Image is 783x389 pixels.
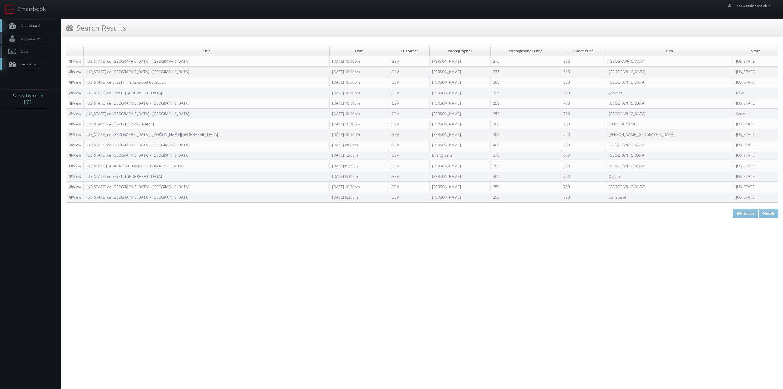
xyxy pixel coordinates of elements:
[561,129,606,140] td: 700
[430,150,491,161] td: Enaldy Leite
[69,195,81,200] a: View
[561,140,606,150] td: 800
[606,171,733,181] td: Oxnard
[491,98,561,108] td: 250
[389,119,430,129] td: GBV
[561,161,606,171] td: 800
[69,174,81,179] a: View
[430,192,491,202] td: [PERSON_NAME]
[86,59,189,64] a: [US_STATE] de [GEOGRAPHIC_DATA] - [GEOGRAPHIC_DATA]
[330,98,389,108] td: [DATE] 10:00pm
[430,88,491,98] td: [PERSON_NAME]
[491,56,561,67] td: 275
[389,98,430,108] td: GBV
[430,181,491,192] td: [PERSON_NAME]
[18,62,39,67] span: Smartmap
[606,56,733,67] td: [GEOGRAPHIC_DATA]
[491,119,561,129] td: 300
[561,77,606,88] td: 800
[491,129,561,140] td: 300
[86,184,189,189] a: [US_STATE] de [GEOGRAPHIC_DATA] - [GEOGRAPHIC_DATA]
[606,140,733,150] td: [GEOGRAPHIC_DATA]
[389,67,430,77] td: GBV
[430,161,491,171] td: [PERSON_NAME]
[389,150,430,161] td: GBV
[491,181,561,192] td: 250
[606,46,733,56] td: City
[23,98,32,106] strong: 171
[86,153,189,158] a: [US_STATE] de [GEOGRAPHIC_DATA] - [GEOGRAPHIC_DATA]
[330,46,389,56] td: Date
[561,181,606,192] td: 700
[491,140,561,150] td: 400
[69,90,81,95] a: View
[606,192,733,202] td: Carlsband
[733,108,778,119] td: South
[733,46,778,56] td: State
[84,46,330,56] td: Title
[606,119,733,129] td: [PERSON_NAME]
[733,140,778,150] td: [US_STATE]
[561,150,606,161] td: 800
[733,192,778,202] td: [US_STATE]
[330,192,389,202] td: [DATE] 9:30pm
[430,171,491,181] td: [PERSON_NAME]
[491,161,561,171] td: 350
[330,77,389,88] td: [DATE] 10:00pm
[330,119,389,129] td: [DATE] 10:30pm
[389,181,430,192] td: GBV
[606,129,733,140] td: [PERSON_NAME][GEOGRAPHIC_DATA]
[606,181,733,192] td: [GEOGRAPHIC_DATA]
[733,150,778,161] td: [US_STATE]
[389,161,430,171] td: GBV
[430,56,491,67] td: [PERSON_NAME]
[13,93,43,99] span: Events this month
[330,88,389,98] td: [DATE] 10:00pm
[561,119,606,129] td: 700
[330,171,389,181] td: [DATE] 9:30pm
[430,119,491,129] td: [PERSON_NAME]
[66,22,126,33] h3: Search Results
[389,88,430,98] td: GBV
[561,67,606,77] td: 800
[330,129,389,140] td: [DATE] 10:30pm
[430,46,491,56] td: Photographer
[430,98,491,108] td: [PERSON_NAME]
[606,88,733,98] td: yonkers
[86,132,218,137] a: [US_STATE] de [GEOGRAPHIC_DATA] - [PERSON_NAME][GEOGRAPHIC_DATA]
[733,67,778,77] td: [US_STATE]
[733,171,778,181] td: [US_STATE]
[69,163,81,169] a: View
[491,171,561,181] td: 400
[389,77,430,88] td: GBV
[389,56,430,67] td: GBV
[733,129,778,140] td: [US_STATE]
[86,195,189,200] a: [US_STATE] de [GEOGRAPHIC_DATA] - [GEOGRAPHIC_DATA]
[389,140,430,150] td: GBV
[69,153,81,158] a: View
[389,46,430,56] td: Customer
[733,77,778,88] td: [US_STATE]
[86,90,162,95] a: [US_STATE] de Brazil - [GEOGRAPHIC_DATA]
[491,108,561,119] td: 350
[491,67,561,77] td: 275
[69,111,81,116] a: View
[330,56,389,67] td: [DATE] 10:00pm
[491,77,561,88] td: 300
[69,132,81,137] a: View
[733,119,778,129] td: [US_STATE]
[86,69,189,74] a: [US_STATE] de [GEOGRAPHIC_DATA] - [GEOGRAPHIC_DATA]
[733,181,778,192] td: [US_STATE]
[491,192,561,202] td: 250
[69,101,81,106] a: View
[18,36,41,41] span: Contacts
[18,49,28,54] span: Bids
[561,56,606,67] td: 800
[606,77,733,88] td: [GEOGRAPHIC_DATA]
[733,161,778,171] td: [US_STATE]
[330,140,389,150] td: [DATE] 8:00pm
[330,150,389,161] td: [DATE] 7:30pm
[330,67,389,77] td: [DATE] 10:00pm
[491,88,561,98] td: 325
[491,150,561,161] td: 375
